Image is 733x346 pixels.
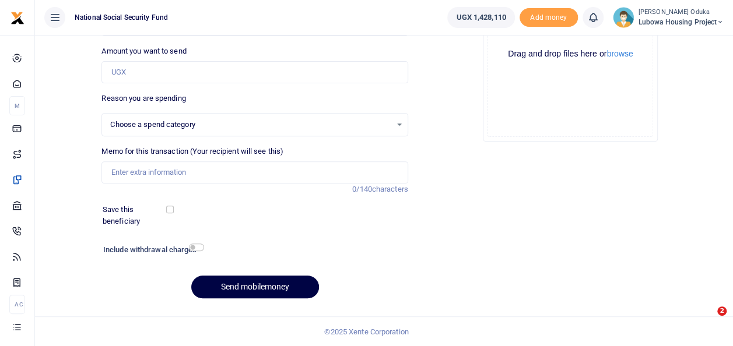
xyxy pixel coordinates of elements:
[101,93,185,104] label: Reason you are spending
[520,8,578,27] span: Add money
[10,11,24,25] img: logo-small
[693,306,721,334] iframe: Intercom live chat
[103,245,199,255] h6: Include withdrawal charges
[613,7,724,28] a: profile-user [PERSON_NAME] Oduka Lubowa Housing Project
[101,146,283,157] label: Memo for this transaction (Your recipient will see this)
[10,13,24,22] a: logo-small logo-large logo-large
[103,204,168,227] label: Save this beneficiary
[520,12,578,21] a: Add money
[447,7,514,28] a: UGX 1,428,110
[110,119,391,130] span: Choose a spend category
[488,48,653,59] div: Drag and drop files here or
[606,50,633,58] button: browse
[9,295,25,314] li: Ac
[191,276,319,298] button: Send mobilemoney
[613,7,634,28] img: profile-user
[639,8,724,17] small: [PERSON_NAME] Oduka
[443,7,519,28] li: Wallet ballance
[101,161,408,183] input: Enter extra information
[352,185,372,193] span: 0/140
[717,306,727,316] span: 2
[70,12,173,23] span: National Social Security Fund
[9,96,25,115] li: M
[456,12,506,23] span: UGX 1,428,110
[372,185,408,193] span: characters
[101,61,408,83] input: UGX
[639,17,724,27] span: Lubowa Housing Project
[101,45,186,57] label: Amount you want to send
[520,8,578,27] li: Toup your wallet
